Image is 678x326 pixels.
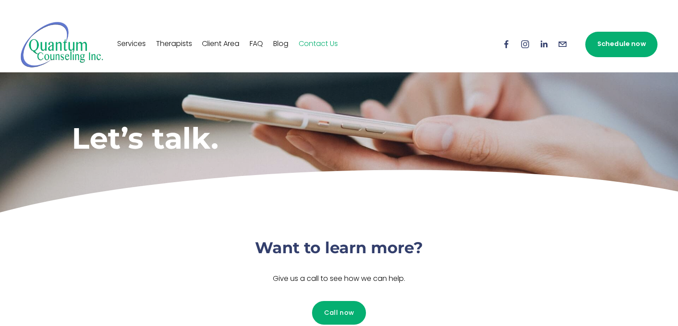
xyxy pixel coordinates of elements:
a: LinkedIn [539,39,549,49]
a: Schedule now [585,32,657,57]
a: Call now [312,301,366,325]
a: FAQ [250,37,263,51]
a: info@quantumcounselinginc.com [558,39,567,49]
img: Quantum Counseling Inc. | Change starts here. [21,21,104,68]
p: Give us a call to see how we can help. [205,273,473,286]
a: Contact Us [299,37,338,51]
a: Services [117,37,146,51]
h3: Want to learn more? [205,238,473,259]
a: Instagram [520,39,530,49]
a: Therapists [156,37,192,51]
a: Client Area [202,37,239,51]
a: Facebook [501,39,511,49]
h1: Let’s talk. [72,120,473,156]
a: Blog [273,37,288,51]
